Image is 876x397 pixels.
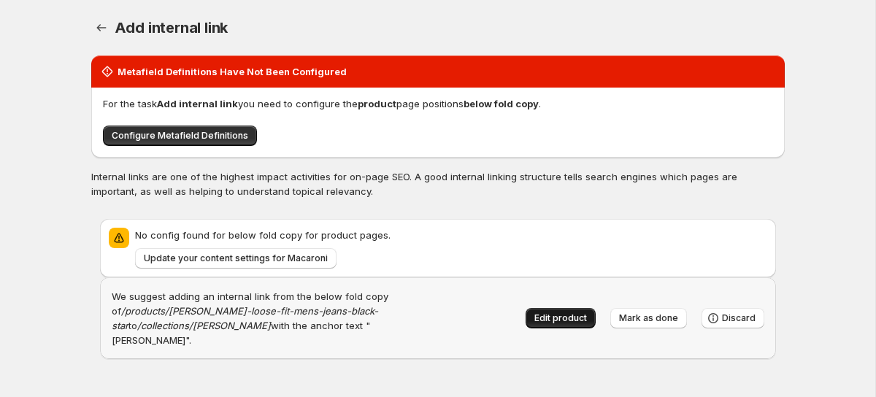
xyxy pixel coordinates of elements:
button: Edit product [526,308,596,328]
span: Discard [722,312,756,324]
strong: Add internal link [157,98,238,109]
p: No config found for below fold copy for product pages. [135,228,767,242]
em: /products/[PERSON_NAME]-loose-fit-mens-jeans-black-star [112,305,378,331]
span: Edit product [534,312,587,324]
span: Add internal link [115,19,228,36]
p: For the task you need to configure the page positions . [103,96,541,111]
p: Internal links are one of the highest impact activities for on-page SEO. A good internal linking ... [91,169,785,198]
span: Mark as done [619,312,678,324]
span: Update your content settings for Macaroni [144,253,328,264]
p: We suggest adding an internal link from the below fold copy of to with the anchor text "[PERSON_N... [112,289,432,347]
a: Update your content settings for Macaroni [135,248,337,269]
button: Mark as done [610,308,687,328]
button: Discard [702,308,764,328]
span: Configure Metafield Definitions [112,130,248,142]
em: /collections/[PERSON_NAME] [137,320,271,331]
h2: Metafield Definitions Have Not Been Configured [118,64,347,79]
strong: below fold copy [464,98,539,109]
button: Configure Metafield Definitions [103,126,257,146]
strong: product [358,98,396,109]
